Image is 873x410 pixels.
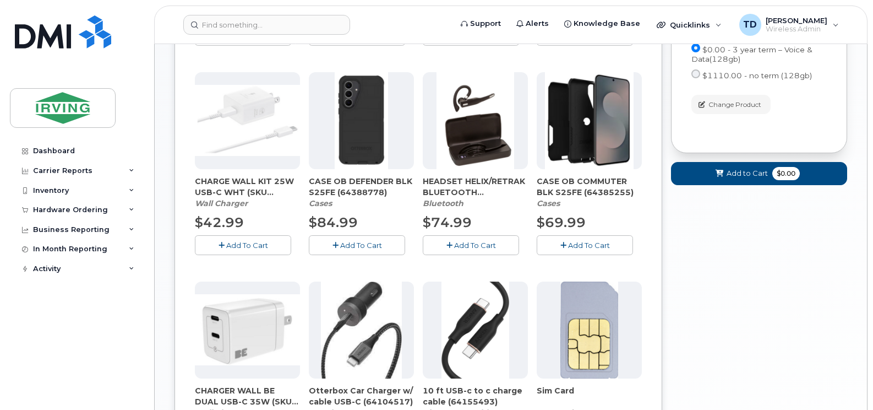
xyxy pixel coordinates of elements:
[309,176,414,209] div: CASE OB DEFENDER BLK S25FE (64388778)
[226,241,268,250] span: Add To Cart
[537,214,586,230] span: $69.99
[423,176,528,209] div: HEADSET HELIX/RETRAK BLUETOOTH (64254889)
[423,176,528,198] span: HEADSET HELIX/RETRAK BLUETOOTH (64254889)
[766,16,827,25] span: [PERSON_NAME]
[537,385,642,407] span: Sim Card
[436,72,515,169] img: download.png
[195,176,300,209] div: CHARGE WALL KIT 25W USB-C WHT (SKU 64287309)
[309,176,414,198] span: CASE OB DEFENDER BLK S25FE (64388778)
[708,100,761,110] span: Change Product
[423,214,472,230] span: $74.99
[453,13,509,35] a: Support
[423,235,519,255] button: Add To Cart
[766,25,827,34] span: Wireless Admin
[195,294,300,365] img: BE.png
[537,198,560,208] em: Cases
[649,14,729,36] div: Quicklinks
[309,235,405,255] button: Add To Cart
[423,198,463,208] em: Bluetooth
[691,45,812,63] span: $0.00 - 3 year term – Voice & Data(128gb)
[340,241,382,250] span: Add To Cart
[195,85,300,156] img: CHARGE_WALL_KIT_25W_USB-C_WHT.png
[335,72,388,169] img: image-20250924-184623.png
[727,168,768,179] span: Add to Cart
[195,198,248,208] em: Wall Charger
[454,241,496,250] span: Add To Cart
[470,18,501,29] span: Support
[560,282,619,379] img: multisim.png
[702,71,812,80] span: $1110.00 - no term (128gb)
[423,385,528,407] span: 10 ft USB-c to c charge cable (64155493)
[671,162,847,185] button: Add to Cart $0.00
[321,282,402,379] img: download.jpg
[441,282,510,379] img: ACCUS210715h8yE8.jpg
[545,72,634,169] img: image-20250915-161557.png
[183,15,350,35] input: Find something...
[772,167,800,180] span: $0.00
[195,385,300,407] span: CHARGER WALL BE DUAL USB-C 35W (SKU 64281533)
[556,13,648,35] a: Knowledge Base
[309,198,332,208] em: Cases
[195,176,300,198] span: CHARGE WALL KIT 25W USB-C WHT (SKU 64287309)
[309,214,358,230] span: $84.99
[195,235,291,255] button: Add To Cart
[195,214,244,230] span: $42.99
[670,20,710,29] span: Quicklinks
[574,18,640,29] span: Knowledge Base
[537,176,642,209] div: CASE OB COMMUTER BLK S25FE (64385255)
[743,18,757,31] span: TD
[309,385,414,407] span: Otterbox Car Charger w/ cable USB-C (64104517)
[691,69,700,78] input: $1110.00 - no term (128gb)
[537,176,642,198] span: CASE OB COMMUTER BLK S25FE (64385255)
[509,13,556,35] a: Alerts
[526,18,549,29] span: Alerts
[732,14,847,36] div: Tricia Downard
[568,241,610,250] span: Add To Cart
[537,235,633,255] button: Add To Cart
[691,95,771,114] button: Change Product
[691,44,700,52] input: $0.00 - 3 year term – Voice & Data(128gb)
